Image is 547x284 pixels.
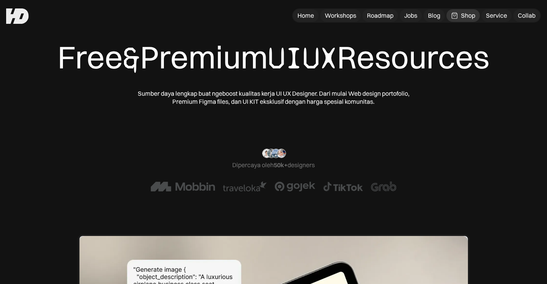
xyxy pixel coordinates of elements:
div: Workshops [325,12,356,20]
a: Roadmap [362,9,398,22]
a: Jobs [400,9,422,22]
div: Collab [518,12,535,20]
a: Workshops [320,9,361,22]
a: Collab [513,9,540,22]
div: Sumber daya lengkap buat ngeboost kualitas kerja UI UX Designer. Dari mulai Web design portofolio... [136,90,412,106]
span: 50k+ [274,161,288,169]
div: Free Premium Resources [58,38,489,77]
div: Shop [461,12,475,20]
div: Dipercaya oleh designers [232,161,315,169]
div: Blog [428,12,440,20]
a: Service [481,9,512,22]
span: UIUX [268,39,337,77]
div: Roadmap [367,12,393,20]
a: Blog [423,9,445,22]
div: Jobs [404,12,417,20]
span: & [123,39,140,77]
a: Home [293,9,319,22]
a: Shop [446,9,480,22]
div: Home [297,12,314,20]
div: Service [486,12,507,20]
